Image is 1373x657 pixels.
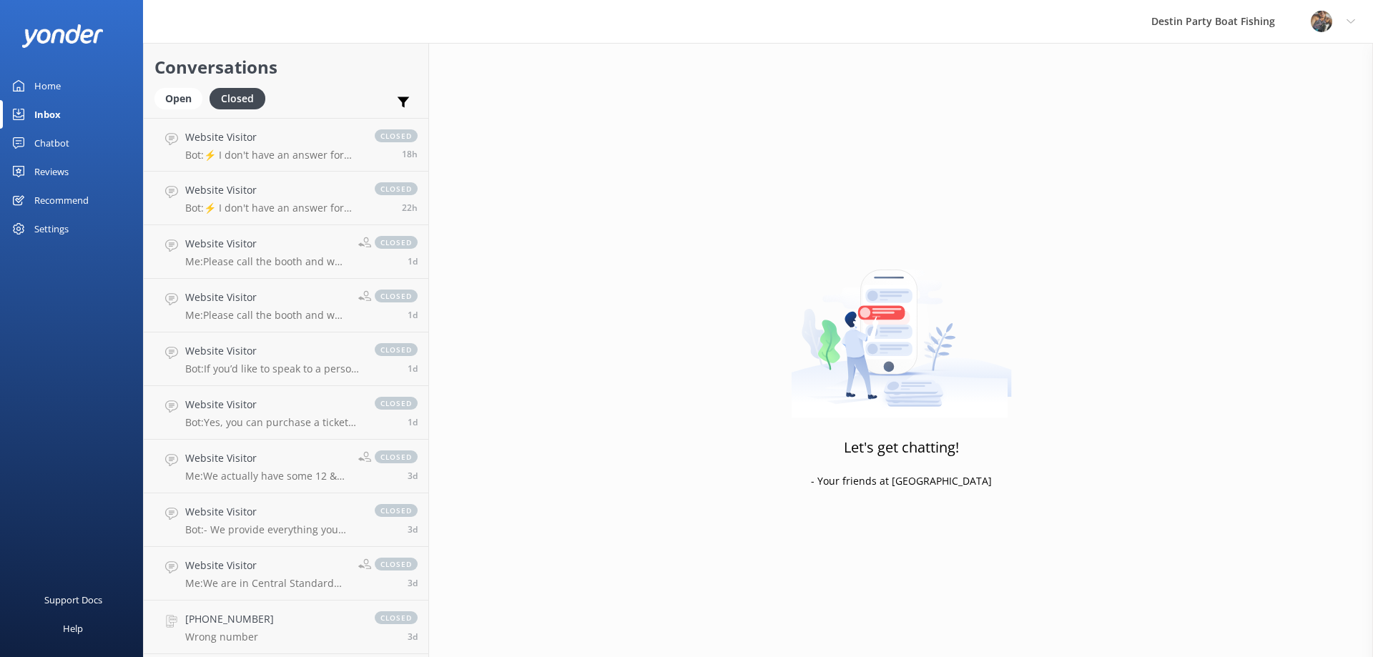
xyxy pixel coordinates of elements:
h4: Website Visitor [185,558,348,573]
span: closed [375,182,418,195]
p: Bot: - We provide everything you need for fishing, including licenses, bait, ice, rods, reels, an... [185,523,360,536]
p: - Your friends at [GEOGRAPHIC_DATA] [811,473,992,489]
span: closed [375,558,418,570]
a: Website VisitorBot:⚡ I don't have an answer for that in my knowledge base. Please try and rephras... [144,118,428,172]
img: yonder-white-logo.png [21,24,104,48]
h2: Conversations [154,54,418,81]
div: Help [63,614,83,643]
h4: Website Visitor [185,450,348,466]
span: closed [375,236,418,249]
h4: [PHONE_NUMBER] [185,611,274,627]
img: 250-1666038197.jpg [1311,11,1332,32]
h4: Website Visitor [185,290,348,305]
div: Inbox [34,100,61,129]
div: Support Docs [44,586,102,614]
div: Home [34,71,61,100]
p: Bot: ⚡ I don't have an answer for that in my knowledge base. Please try and rephrase your questio... [185,149,360,162]
a: Website VisitorBot:- We provide everything you need for fishing, including licenses, bait, ice, r... [144,493,428,547]
h4: Website Visitor [185,343,360,359]
span: Sep 15 2025 04:47am (UTC -05:00) America/Cancun [408,577,418,589]
p: Me: Please call the booth and we can help you. [PHONE_NUMBER] [185,255,348,268]
p: Me: We actually have some 12 & 14 hr trips coming up in October as well. [185,470,348,483]
p: Me: We are in Central Standard Time in [GEOGRAPHIC_DATA]. [185,577,348,590]
span: Sep 17 2025 05:34pm (UTC -05:00) America/Cancun [402,148,418,160]
p: Wrong number [185,631,274,643]
span: Sep 16 2025 05:55pm (UTC -05:00) America/Cancun [408,416,418,428]
span: Sep 15 2025 09:24am (UTC -05:00) America/Cancun [408,523,418,535]
p: Bot: Yes, you can purchase a ticket for yourself and join another party. We recommend booking in ... [185,416,360,429]
div: Reviews [34,157,69,186]
a: Website VisitorMe:We are in Central Standard Time in [GEOGRAPHIC_DATA].closed3d [144,547,428,601]
span: closed [375,611,418,624]
a: Website VisitorBot:⚡ I don't have an answer for that in my knowledge base. Please try and rephras... [144,172,428,225]
a: Website VisitorMe:Please call the booth and we can help you. [PHONE_NUMBER]closed1d [144,279,428,332]
h4: Website Visitor [185,236,348,252]
span: closed [375,504,418,517]
a: Website VisitorMe:Please call the booth and we can help you. [PHONE_NUMBER]closed1d [144,225,428,279]
p: Me: Please call the booth and we can help you. [PHONE_NUMBER] [185,309,348,322]
h4: Website Visitor [185,397,360,413]
h4: Website Visitor [185,129,360,145]
span: Sep 15 2025 10:27am (UTC -05:00) America/Cancun [408,470,418,482]
span: closed [375,129,418,142]
span: Sep 17 2025 01:09pm (UTC -05:00) America/Cancun [402,202,418,214]
span: closed [375,397,418,410]
span: Sep 17 2025 11:20am (UTC -05:00) America/Cancun [408,309,418,321]
div: Open [154,88,202,109]
span: closed [375,343,418,356]
h3: Let's get chatting! [844,436,959,459]
h4: Website Visitor [185,182,360,198]
a: [PHONE_NUMBER]Wrong numberclosed3d [144,601,428,654]
div: Chatbot [34,129,69,157]
div: Closed [210,88,265,109]
a: Website VisitorBot:Yes, you can purchase a ticket for yourself and join another party. We recomme... [144,386,428,440]
a: Open [154,90,210,106]
a: Website VisitorBot:If you’d like to speak to a person on the Destin Party Boat Fishing team, plea... [144,332,428,386]
a: Closed [210,90,272,106]
p: Bot: ⚡ I don't have an answer for that in my knowledge base. Please try and rephrase your questio... [185,202,360,214]
div: Recommend [34,186,89,214]
p: Bot: If you’d like to speak to a person on the Destin Party Boat Fishing team, please call [PHONE... [185,362,360,375]
img: artwork of a man stealing a conversation from at giant smartphone [791,239,1012,418]
div: Settings [34,214,69,243]
span: Sep 14 2025 08:37pm (UTC -05:00) America/Cancun [408,631,418,643]
a: Website VisitorMe:We actually have some 12 & 14 hr trips coming up in October as well.closed3d [144,440,428,493]
span: closed [375,290,418,302]
h4: Website Visitor [185,504,360,520]
span: closed [375,450,418,463]
span: Sep 17 2025 11:20am (UTC -05:00) America/Cancun [408,255,418,267]
span: Sep 16 2025 08:32pm (UTC -05:00) America/Cancun [408,362,418,375]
